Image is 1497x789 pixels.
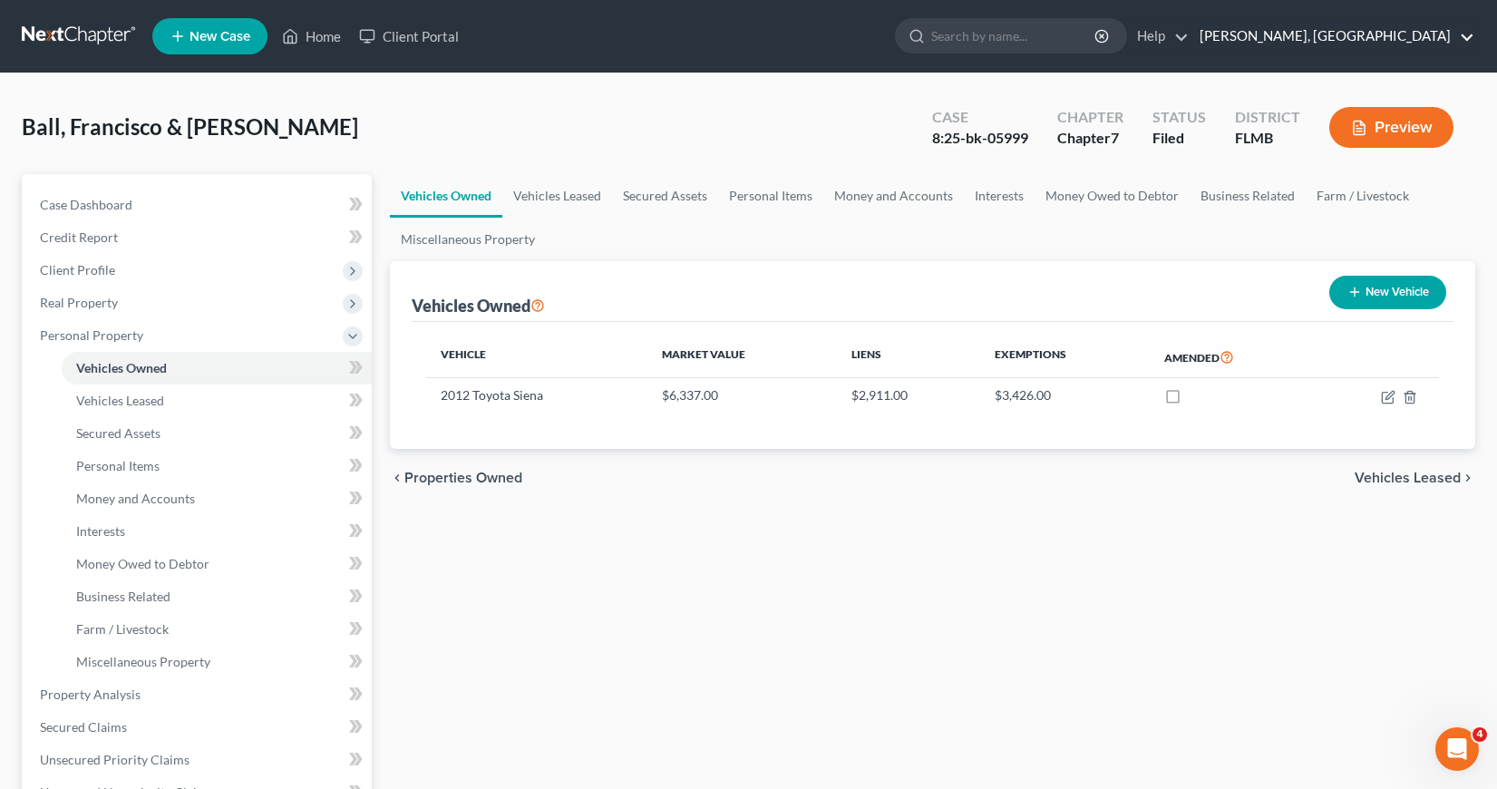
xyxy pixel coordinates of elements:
span: Money and Accounts [76,491,195,506]
td: $2,911.00 [837,378,980,413]
a: Vehicles Leased [62,385,372,417]
span: Case Dashboard [40,197,132,212]
a: Secured Assets [612,174,718,218]
a: Unsecured Priority Claims [25,744,372,776]
iframe: Intercom live chat [1435,727,1479,771]
div: Case [932,107,1028,128]
span: Vehicles Leased [76,393,164,408]
span: Property Analysis [40,687,141,702]
button: Vehicles Leased chevron_right [1355,471,1475,485]
button: Preview [1329,107,1453,148]
span: Secured Claims [40,719,127,735]
a: Client Portal [350,20,468,53]
span: New Case [190,30,250,44]
button: chevron_left Properties Owned [390,471,522,485]
a: Money Owed to Debtor [1035,174,1190,218]
div: 8:25-bk-05999 [932,128,1028,149]
th: Liens [837,336,980,378]
a: Farm / Livestock [62,613,372,646]
a: Secured Claims [25,711,372,744]
div: Status [1152,107,1206,128]
span: Ball, Francisco & [PERSON_NAME] [22,113,358,140]
span: Business Related [76,589,170,604]
a: Interests [964,174,1035,218]
div: FLMB [1235,128,1300,149]
a: Interests [62,515,372,548]
a: Personal Items [718,174,823,218]
a: Miscellaneous Property [390,218,546,261]
a: Personal Items [62,450,372,482]
td: $3,426.00 [980,378,1150,413]
a: Help [1128,20,1189,53]
span: Vehicles Leased [1355,471,1461,485]
input: Search by name... [931,19,1097,53]
th: Exemptions [980,336,1150,378]
button: New Vehicle [1329,276,1446,309]
a: Business Related [62,580,372,613]
i: chevron_right [1461,471,1475,485]
div: Vehicles Owned [412,295,545,317]
span: Personal Items [76,458,160,473]
div: District [1235,107,1300,128]
a: Farm / Livestock [1306,174,1420,218]
th: Market Value [647,336,837,378]
a: Credit Report [25,221,372,254]
a: Vehicles Owned [390,174,502,218]
th: Vehicle [426,336,647,378]
td: 2012 Toyota Siena [426,378,647,413]
a: Miscellaneous Property [62,646,372,678]
a: Money Owed to Debtor [62,548,372,580]
span: Miscellaneous Property [76,654,210,669]
div: Chapter [1057,128,1123,149]
a: Case Dashboard [25,189,372,221]
a: [PERSON_NAME], [GEOGRAPHIC_DATA] [1191,20,1474,53]
a: Business Related [1190,174,1306,218]
a: Vehicles Owned [62,352,372,385]
span: Properties Owned [404,471,522,485]
td: $6,337.00 [647,378,837,413]
span: Real Property [40,295,118,310]
span: Money Owed to Debtor [76,556,209,571]
span: Farm / Livestock [76,621,169,637]
span: Credit Report [40,229,118,245]
span: Vehicles Owned [76,360,167,375]
a: Money and Accounts [62,482,372,515]
span: Personal Property [40,327,143,343]
a: Vehicles Leased [502,174,612,218]
span: 7 [1111,129,1119,146]
span: 4 [1473,727,1487,742]
th: Amended [1150,336,1317,378]
span: Secured Assets [76,425,160,441]
a: Money and Accounts [823,174,964,218]
span: Interests [76,523,125,539]
div: Chapter [1057,107,1123,128]
a: Property Analysis [25,678,372,711]
a: Home [273,20,350,53]
div: Filed [1152,128,1206,149]
i: chevron_left [390,471,404,485]
a: Secured Assets [62,417,372,450]
span: Unsecured Priority Claims [40,752,190,767]
span: Client Profile [40,262,115,278]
